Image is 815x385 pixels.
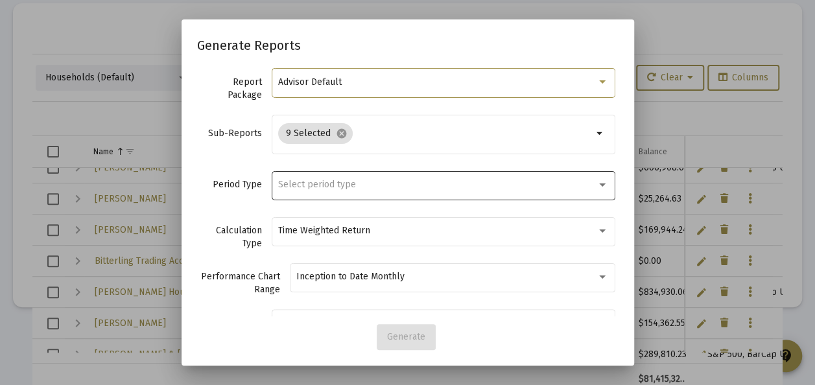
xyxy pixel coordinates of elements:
span: Inception to Date Monthly [296,271,405,282]
label: Performance Chart Range [197,270,280,296]
span: Advisor Default [278,76,342,87]
span: Generate [387,331,425,342]
span: Select period type [278,179,356,190]
span: Time Weighted Return [278,225,370,236]
label: Report Package [197,76,262,102]
mat-icon: cancel [336,128,348,139]
mat-chip: 9 Selected [278,123,353,144]
button: Generate [377,324,436,350]
h2: Generate Reports [197,35,619,56]
label: Period Type [197,178,262,191]
mat-icon: arrow_drop_down [593,126,608,141]
label: Sub-Reports [197,127,262,140]
label: Calculation Type [197,224,262,250]
mat-chip-list: Selection [278,121,593,146]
